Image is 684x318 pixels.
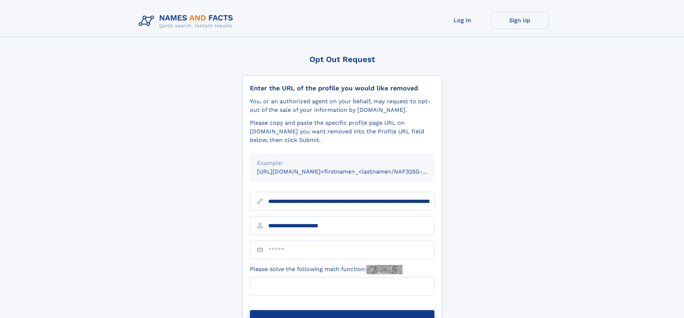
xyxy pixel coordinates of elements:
[250,97,434,114] div: You, or an authorized agent on your behalf, may request to opt-out of the sale of your informatio...
[242,55,442,64] div: Opt Out Request
[250,265,403,274] label: Please solve the following math function:
[136,11,239,31] img: Logo Names and Facts
[257,159,427,167] div: Example:
[491,11,549,29] a: Sign Up
[250,119,434,144] div: Please copy and paste the specific profile page URL on [DOMAIN_NAME] you want removed into the Pr...
[257,168,448,175] small: [URL][DOMAIN_NAME]<firstname>_<lastname>/NAF325G-xxxxxxxx
[250,84,434,92] div: Enter the URL of the profile you would like removed
[434,11,491,29] a: Log In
